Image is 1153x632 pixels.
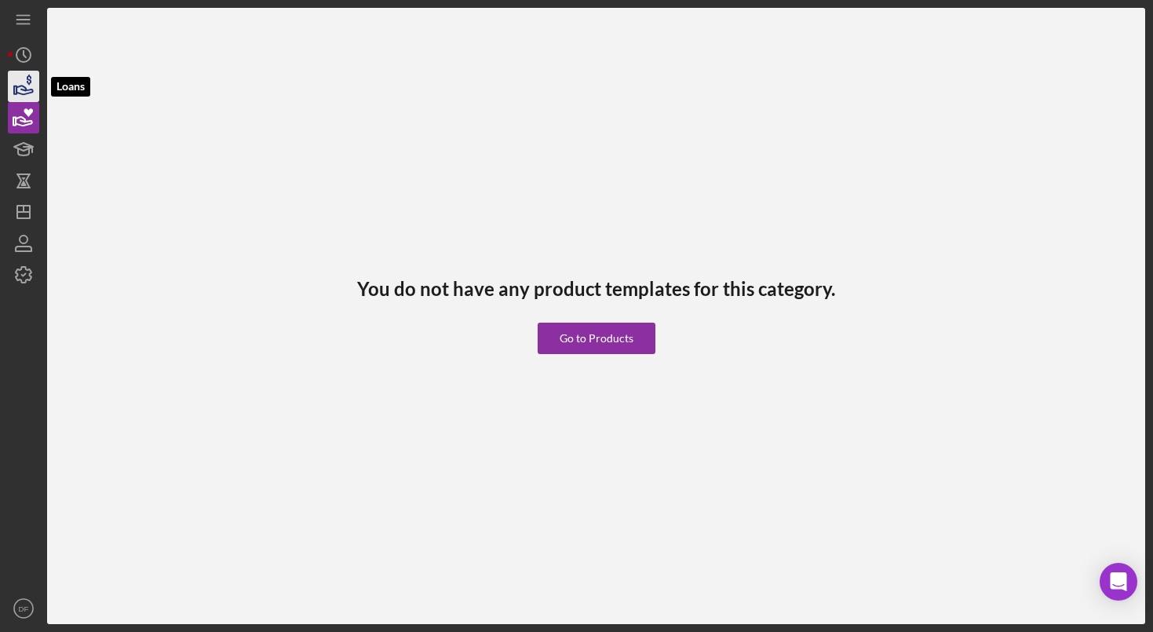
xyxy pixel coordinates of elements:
[19,605,29,613] text: DF
[560,323,633,354] div: Go to Products
[538,299,655,354] a: Go to Products
[357,278,835,300] h3: You do not have any product templates for this category.
[1100,563,1137,601] div: Open Intercom Messenger
[538,323,655,354] button: Go to Products
[8,593,39,624] button: DF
